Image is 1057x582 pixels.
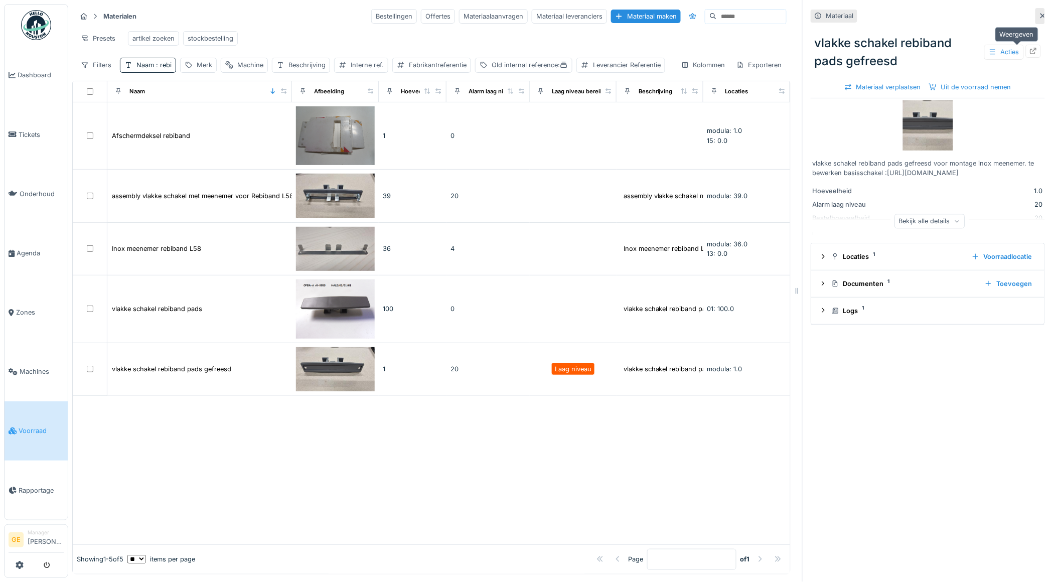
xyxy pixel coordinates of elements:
[892,186,1043,196] div: 1.0
[288,60,326,70] div: Beschrijving
[707,305,734,313] span: 01: 100.0
[76,58,116,72] div: Filters
[19,486,64,495] span: Rapportage
[968,250,1036,263] div: Voorraadlocatie
[593,60,661,70] div: Leverancier Referentie
[383,191,442,201] div: 39
[5,223,68,282] a: Agenda
[9,532,24,547] li: GE
[21,10,51,40] img: Badge_color-CXgf-gQk.svg
[409,60,467,70] div: Fabrikantreferentie
[19,426,64,435] span: Voorraad
[981,277,1036,290] div: Toevoegen
[99,12,140,21] strong: Materialen
[639,87,673,96] div: Beschrijving
[5,461,68,520] a: Rapportage
[815,302,1040,320] summary: Logs1
[831,306,1032,316] div: Logs
[129,87,145,96] div: Naam
[296,174,375,218] img: assembly vlakke schakel met meenemer voor Rebiband L58
[811,30,1045,74] div: vlakke schakel rebiband pads gefreesd
[371,9,417,24] div: Bestellingen
[707,240,748,248] span: modula: 36.0
[132,34,175,43] div: artikel zoeken
[197,60,212,70] div: Merk
[112,304,202,314] div: vlakke schakel rebiband pads
[555,364,591,374] div: Laag niveau
[469,87,517,96] div: Alarm laag niveau
[995,27,1038,42] div: Weergeven
[815,274,1040,293] summary: Documenten1Toevoegen
[112,191,293,201] div: assembly vlakke schakel met meenemer voor Rebiband L58
[401,87,436,96] div: Hoeveelheid
[815,247,1040,266] summary: Locaties1Voorraadlocatie
[624,191,786,201] div: assembly vlakke schakel met meenemer voor Rebib...
[188,34,233,43] div: stockbestelling
[20,367,64,376] span: Machines
[450,244,526,253] div: 4
[18,70,64,80] span: Dashboard
[383,131,442,140] div: 1
[296,106,375,166] img: Afschermdeksel rebiband
[826,11,854,21] div: Materiaal
[9,529,64,553] a: GE Manager[PERSON_NAME]
[707,127,742,134] span: modula: 1.0
[20,189,64,199] span: Onderhoud
[624,304,780,314] div: vlakke schakel rebiband pads Kunstofplaat meen...
[611,10,681,23] div: Materiaal maken
[112,364,231,374] div: vlakke schakel rebiband pads gefreesd
[5,46,68,105] a: Dashboard
[136,60,172,70] div: Naam
[492,60,568,70] div: Old internal reference
[624,364,783,374] div: vlakke schakel rebiband pads gefreesd voor mont...
[740,554,750,564] strong: of 1
[831,279,977,288] div: Documenten
[421,9,455,24] div: Offertes
[813,200,888,209] div: Alarm laag niveau
[5,164,68,223] a: Onderhoud
[732,58,787,72] div: Exporteren
[296,347,375,391] img: vlakke schakel rebiband pads gefreesd
[127,554,195,564] div: items per page
[725,87,748,96] div: Locaties
[895,214,965,228] div: Bekijk alle details
[5,401,68,461] a: Voorraad
[17,248,64,258] span: Agenda
[237,60,263,70] div: Machine
[19,130,64,139] span: Tickets
[903,100,953,151] img: vlakke schakel rebiband pads gefreesd
[314,87,344,96] div: Afbeelding
[28,529,64,550] li: [PERSON_NAME]
[28,529,64,536] div: Manager
[450,131,526,140] div: 0
[76,31,120,46] div: Presets
[984,45,1024,59] div: Acties
[16,308,64,317] span: Zones
[5,342,68,401] a: Machines
[112,244,201,253] div: Inox meenemer rebiband L58
[459,9,528,24] div: Materiaalaanvragen
[296,227,375,271] img: Inox meenemer rebiband L58
[450,191,526,201] div: 20
[628,554,643,564] div: Page
[707,192,748,200] span: modula: 39.0
[813,159,1043,178] div: vlakke schakel rebiband pads gefreesd voor montage inox meenemer. te bewerken basisschakel :[URL]...
[154,61,172,69] span: : rebi
[707,365,742,373] span: modula: 1.0
[925,80,1015,94] div: Uit de voorraad nemen
[558,61,568,69] span: :
[624,244,713,253] div: Inox meenemer rebiband L58
[552,87,608,96] div: Laag niveau bereikt?
[831,252,964,261] div: Locaties
[5,105,68,164] a: Tickets
[707,137,728,144] span: 15: 0.0
[351,60,384,70] div: Interne ref.
[840,80,925,94] div: Materiaal verplaatsen
[112,131,190,140] div: Afschermdeksel rebiband
[892,200,1043,209] div: 20
[77,554,123,564] div: Showing 1 - 5 of 5
[296,279,375,339] img: vlakke schakel rebiband pads
[532,9,607,24] div: Materiaal leveranciers
[383,304,442,314] div: 100
[383,364,442,374] div: 1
